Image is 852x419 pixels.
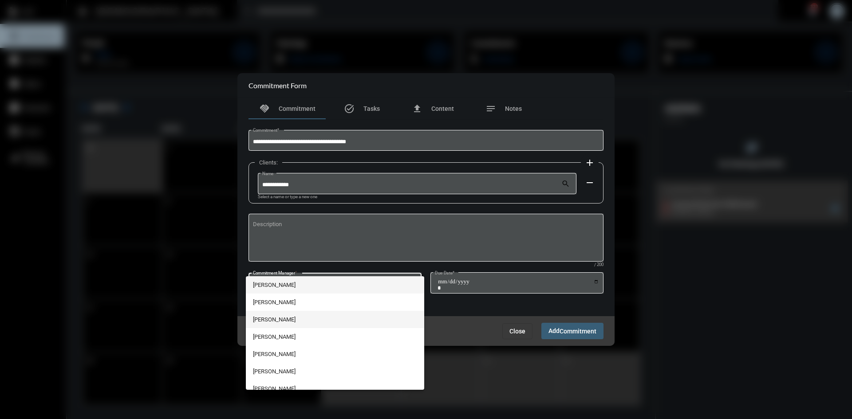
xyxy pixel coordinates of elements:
span: [PERSON_NAME] [253,294,418,311]
span: [PERSON_NAME] [253,328,418,345]
span: [PERSON_NAME] [253,363,418,380]
span: [PERSON_NAME] [253,380,418,397]
span: [PERSON_NAME] [253,276,418,294]
span: [PERSON_NAME] [253,311,418,328]
span: [PERSON_NAME] [253,345,418,363]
